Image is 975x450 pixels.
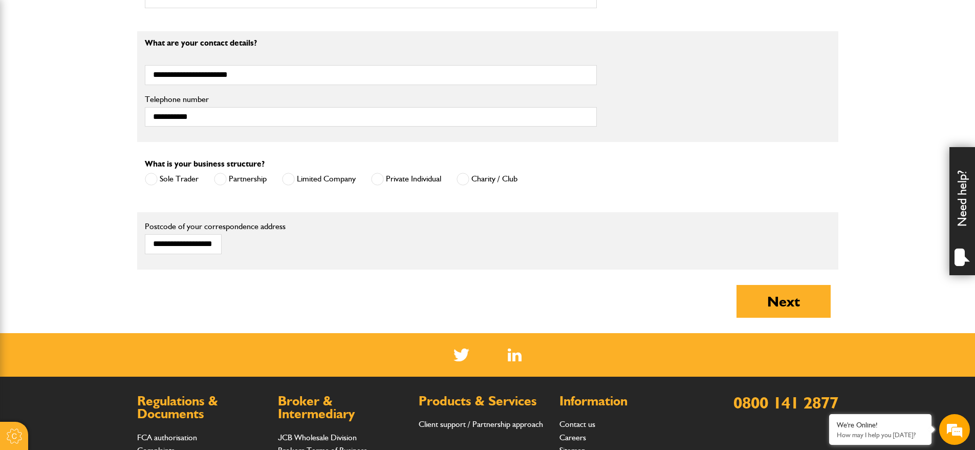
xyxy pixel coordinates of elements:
img: d_20077148190_company_1631870298795_20077148190 [17,57,43,71]
textarea: Type your message and hit 'Enter' [13,186,187,307]
label: Partnership [214,173,267,186]
a: Careers [559,433,586,442]
div: Minimize live chat window [168,5,192,30]
a: 0800 141 2877 [733,393,838,413]
label: Charity / Club [457,173,517,186]
label: Private Individual [371,173,441,186]
a: Contact us [559,419,595,429]
label: Telephone number [145,95,597,104]
a: FCA authorisation [137,433,197,442]
h2: Information [559,395,690,408]
img: Twitter [453,349,469,361]
img: Linked In [508,349,522,361]
div: Chat with us now [53,57,172,71]
a: Client support / Partnership approach [419,419,543,429]
a: JCB Wholesale Division [278,433,357,442]
input: Enter your email address [13,125,187,148]
p: How may I help you today? [837,431,924,439]
div: We're Online! [837,421,924,429]
h2: Broker & Intermediary [278,395,408,421]
a: LinkedIn [508,349,522,361]
label: Postcode of your correspondence address [145,222,301,231]
em: Start Chat [139,316,186,330]
input: Enter your phone number [13,155,187,178]
label: Sole Trader [145,173,199,186]
input: Enter your last name [13,95,187,117]
p: What are your contact details? [145,39,597,47]
h2: Regulations & Documents [137,395,268,421]
h2: Products & Services [419,395,549,408]
div: Need help? [949,147,975,275]
label: What is your business structure? [145,160,265,168]
button: Next [736,285,831,318]
label: Limited Company [282,173,356,186]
